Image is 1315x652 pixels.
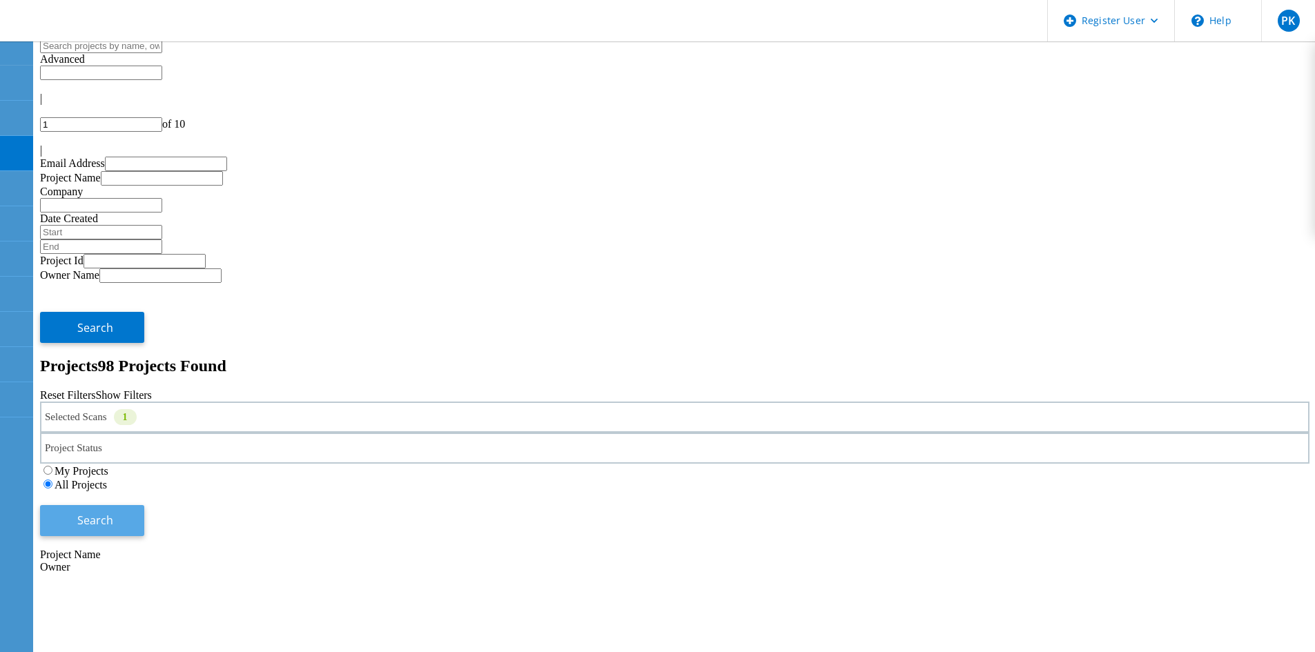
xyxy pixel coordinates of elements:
[40,172,101,184] label: Project Name
[40,92,1309,105] div: |
[1281,15,1295,26] span: PK
[114,409,137,425] div: 1
[40,239,162,254] input: End
[40,53,85,65] span: Advanced
[40,389,95,401] a: Reset Filters
[40,357,98,375] b: Projects
[40,505,144,536] button: Search
[98,357,226,375] span: 98 Projects Found
[55,479,107,491] label: All Projects
[1191,14,1204,27] svg: \n
[40,213,98,224] label: Date Created
[55,465,108,477] label: My Projects
[40,433,1309,464] div: Project Status
[77,320,113,335] span: Search
[14,27,162,39] a: Live Optics Dashboard
[40,561,1309,573] div: Owner
[40,186,83,197] label: Company
[40,269,99,281] label: Owner Name
[95,389,151,401] a: Show Filters
[40,549,1309,561] div: Project Name
[40,402,1309,433] div: Selected Scans
[162,118,185,130] span: of 10
[40,255,84,266] label: Project Id
[40,225,162,239] input: Start
[40,312,144,343] button: Search
[40,157,105,169] label: Email Address
[40,144,1309,157] div: |
[40,39,162,53] input: Search projects by name, owner, ID, company, etc
[77,513,113,528] span: Search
